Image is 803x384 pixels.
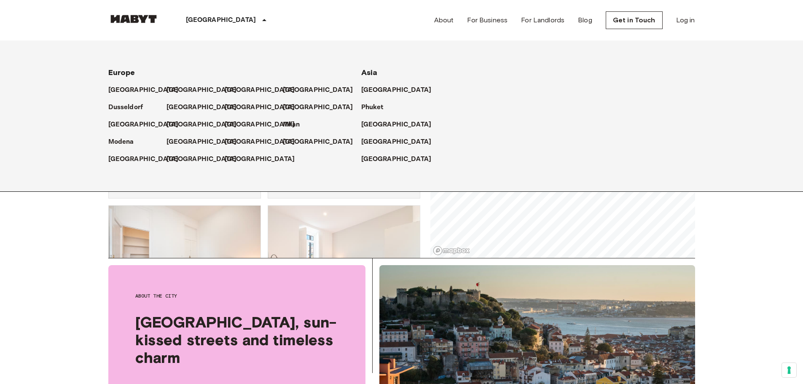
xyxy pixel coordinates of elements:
[225,120,295,130] p: [GEOGRAPHIC_DATA]
[135,292,338,300] span: About the city
[225,137,303,147] a: [GEOGRAPHIC_DATA]
[268,206,420,307] img: Marketing picture of unit PT-17-007-007-01H
[108,102,143,113] p: Dusseldorf
[108,137,134,147] p: Modena
[283,137,362,147] a: [GEOGRAPHIC_DATA]
[167,154,237,164] p: [GEOGRAPHIC_DATA]
[606,11,663,29] a: Get in Touch
[361,85,440,95] a: [GEOGRAPHIC_DATA]
[108,68,135,77] span: Europe
[186,15,256,25] p: [GEOGRAPHIC_DATA]
[225,102,303,113] a: [GEOGRAPHIC_DATA]
[434,15,454,25] a: About
[167,120,245,130] a: [GEOGRAPHIC_DATA]
[782,363,796,377] button: Your consent preferences for tracking technologies
[167,120,237,130] p: [GEOGRAPHIC_DATA]
[108,15,159,23] img: Habyt
[167,85,245,95] a: [GEOGRAPHIC_DATA]
[283,102,353,113] p: [GEOGRAPHIC_DATA]
[676,15,695,25] a: Log in
[578,15,592,25] a: Blog
[225,154,303,164] a: [GEOGRAPHIC_DATA]
[108,120,179,130] p: [GEOGRAPHIC_DATA]
[361,102,384,113] p: Phuket
[108,137,142,147] a: Modena
[225,154,295,164] p: [GEOGRAPHIC_DATA]
[167,85,237,95] p: [GEOGRAPHIC_DATA]
[361,68,378,77] span: Asia
[361,85,432,95] p: [GEOGRAPHIC_DATA]
[283,85,362,95] a: [GEOGRAPHIC_DATA]
[433,246,470,255] a: Mapbox logo
[108,154,187,164] a: [GEOGRAPHIC_DATA]
[167,102,245,113] a: [GEOGRAPHIC_DATA]
[361,120,432,130] p: [GEOGRAPHIC_DATA]
[283,137,353,147] p: [GEOGRAPHIC_DATA]
[109,206,261,307] img: Marketing picture of unit PT-17-015-001-002
[361,154,432,164] p: [GEOGRAPHIC_DATA]
[467,15,508,25] a: For Business
[225,120,303,130] a: [GEOGRAPHIC_DATA]
[225,137,295,147] p: [GEOGRAPHIC_DATA]
[283,85,353,95] p: [GEOGRAPHIC_DATA]
[108,85,179,95] p: [GEOGRAPHIC_DATA]
[167,137,245,147] a: [GEOGRAPHIC_DATA]
[283,102,362,113] a: [GEOGRAPHIC_DATA]
[108,102,152,113] a: Dusseldorf
[283,120,309,130] a: Milan
[135,313,338,366] span: [GEOGRAPHIC_DATA], sun-kissed streets and timeless charm
[167,137,237,147] p: [GEOGRAPHIC_DATA]
[108,154,179,164] p: [GEOGRAPHIC_DATA]
[108,85,187,95] a: [GEOGRAPHIC_DATA]
[283,120,300,130] p: Milan
[361,137,440,147] a: [GEOGRAPHIC_DATA]
[225,85,295,95] p: [GEOGRAPHIC_DATA]
[167,102,237,113] p: [GEOGRAPHIC_DATA]
[521,15,564,25] a: For Landlords
[361,120,440,130] a: [GEOGRAPHIC_DATA]
[361,137,432,147] p: [GEOGRAPHIC_DATA]
[225,102,295,113] p: [GEOGRAPHIC_DATA]
[167,154,245,164] a: [GEOGRAPHIC_DATA]
[108,120,187,130] a: [GEOGRAPHIC_DATA]
[361,102,392,113] a: Phuket
[225,85,303,95] a: [GEOGRAPHIC_DATA]
[361,154,440,164] a: [GEOGRAPHIC_DATA]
